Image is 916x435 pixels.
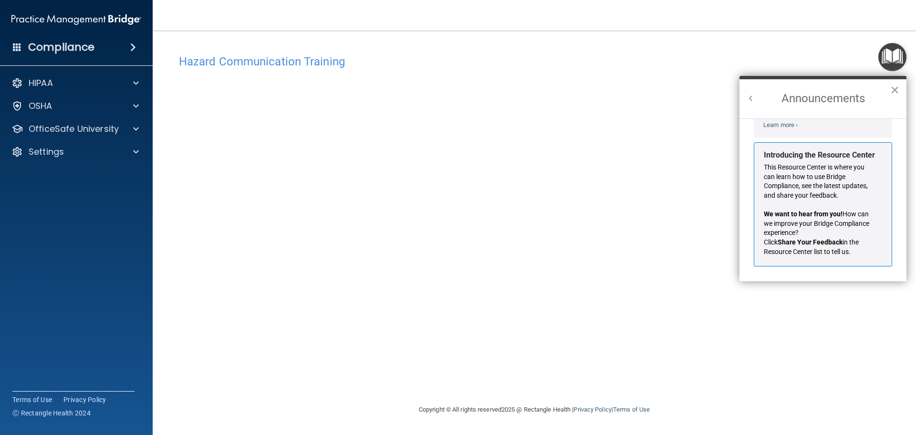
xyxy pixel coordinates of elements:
[29,123,119,135] p: OfficeSafe University
[28,41,94,54] h4: Compliance
[739,76,906,281] div: Resource Center
[878,43,906,71] button: Open Resource Center
[29,146,64,158] p: Settings
[764,210,871,236] span: How can we improve your Bridge Compliance experience?
[763,121,798,128] a: Learn more ›
[764,210,843,218] strong: We want to hear from you!
[890,82,899,97] button: Close
[746,94,756,103] button: Back to Resource Center Home
[764,238,860,255] span: in the Resource Center list to tell us.
[29,100,52,112] p: OSHA
[764,150,875,159] strong: Introducing the Resource Center
[613,406,650,413] a: Terms of Use
[11,146,139,158] a: Settings
[11,10,141,29] img: PMB logo
[778,238,843,246] strong: Share Your Feedback
[11,123,139,135] a: OfficeSafe University
[11,77,139,89] a: HIPAA
[11,100,139,112] a: OSHA
[764,163,875,200] p: This Resource Center is where you can learn how to use Bridge Compliance, see the latest updates,...
[764,238,778,246] span: Click
[29,77,53,89] p: HIPAA
[12,395,52,404] a: Terms of Use
[179,55,890,68] h4: Hazard Communication Training
[573,406,611,413] a: Privacy Policy
[739,79,906,118] h2: Announcements
[12,408,91,418] span: Ⓒ Rectangle Health 2024
[63,395,106,404] a: Privacy Policy
[179,73,666,388] iframe: HCT
[360,394,708,425] div: Copyright © All rights reserved 2025 @ Rectangle Health | |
